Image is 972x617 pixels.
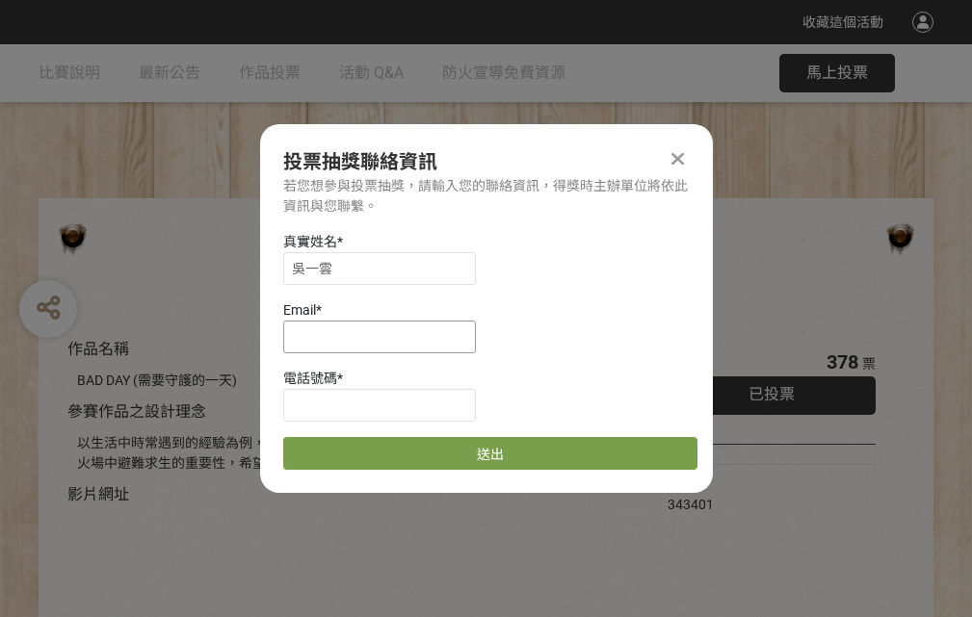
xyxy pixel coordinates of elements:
[67,485,129,503] span: 影片網址
[283,147,690,176] div: 投票抽獎聯絡資訊
[827,350,858,373] span: 378
[77,433,610,474] div: 以生活中時常遇到的經驗為例，透過對比的方式宣傳住宅用火災警報器、家庭逃生計畫及火場中避難求生的重要性，希望透過趣味的短影音讓更多人認識到更多的防火觀念。
[749,385,795,403] span: 已投票
[339,64,404,82] span: 活動 Q&A
[442,44,565,102] a: 防火宣導免費資源
[719,475,815,494] iframe: Facebook Share
[283,371,337,386] span: 電話號碼
[39,64,100,82] span: 比賽說明
[67,340,129,358] span: 作品名稱
[139,64,200,82] span: 最新公告
[779,54,895,92] button: 馬上投票
[802,14,883,30] span: 收藏這個活動
[67,402,206,421] span: 參賽作品之設計理念
[283,176,690,217] div: 若您想參與投票抽獎，請輸入您的聯絡資訊，得獎時主辦單位將依此資訊與您聯繫。
[339,44,404,102] a: 活動 Q&A
[283,437,697,470] button: 送出
[139,44,200,102] a: 最新公告
[39,44,100,102] a: 比賽說明
[283,234,337,249] span: 真實姓名
[77,371,610,391] div: BAD DAY (需要守護的一天)
[239,64,301,82] span: 作品投票
[239,44,301,102] a: 作品投票
[283,302,316,318] span: Email
[806,64,868,82] span: 馬上投票
[862,356,876,372] span: 票
[442,64,565,82] span: 防火宣導免費資源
